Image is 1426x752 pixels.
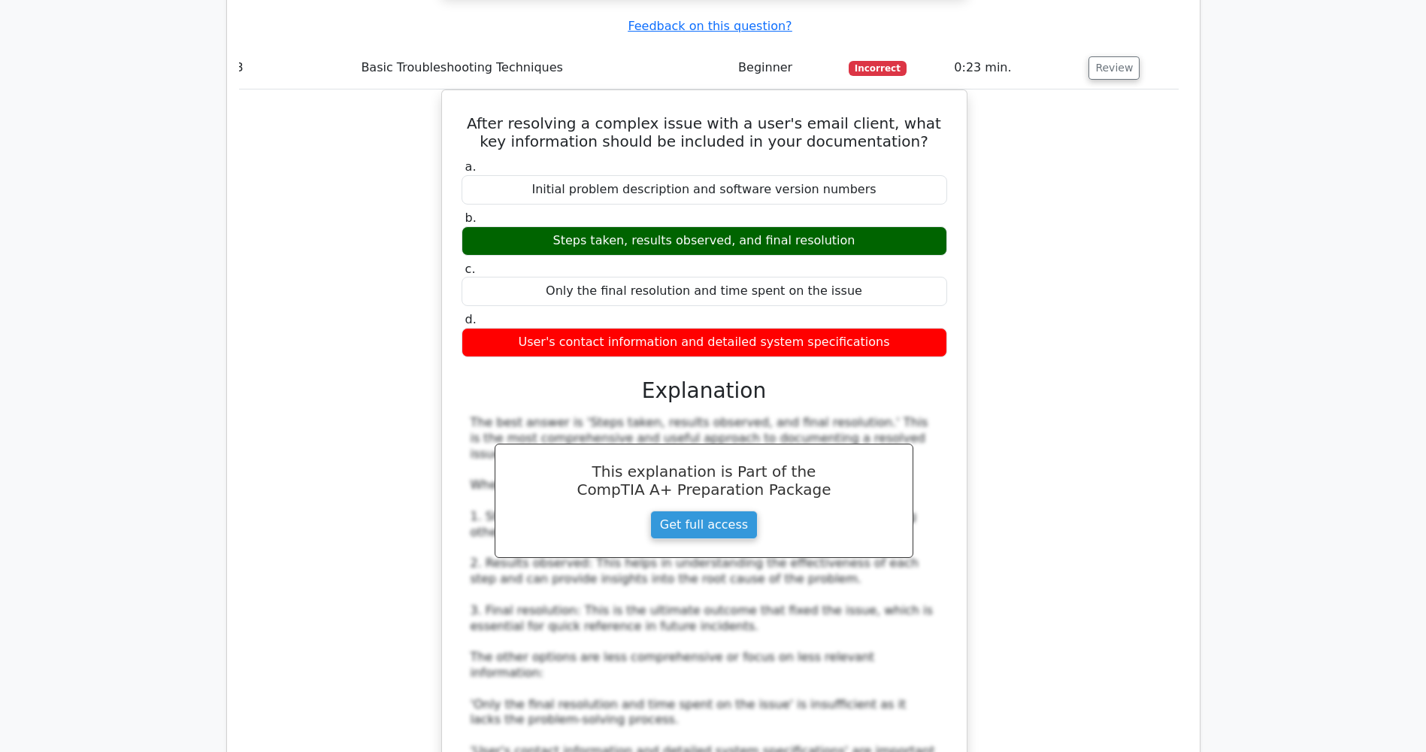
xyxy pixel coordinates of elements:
[732,47,843,89] td: Beginner
[465,159,477,174] span: a.
[849,61,907,76] span: Incorrect
[1088,56,1140,80] button: Review
[460,114,949,150] h5: After resolving a complex issue with a user's email client, what key information should be includ...
[471,378,938,404] h3: Explanation
[462,328,947,357] div: User's contact information and detailed system specifications
[628,19,792,33] a: Feedback on this question?
[462,175,947,205] div: Initial problem description and software version numbers
[650,511,758,539] a: Get full access
[355,47,732,89] td: Basic Troubleshooting Techniques
[948,47,1082,89] td: 0:23 min.
[465,312,477,326] span: d.
[465,262,476,276] span: c.
[462,226,947,256] div: Steps taken, results observed, and final resolution
[230,47,356,89] td: 3
[462,277,947,306] div: Only the final resolution and time spent on the issue
[465,211,477,225] span: b.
